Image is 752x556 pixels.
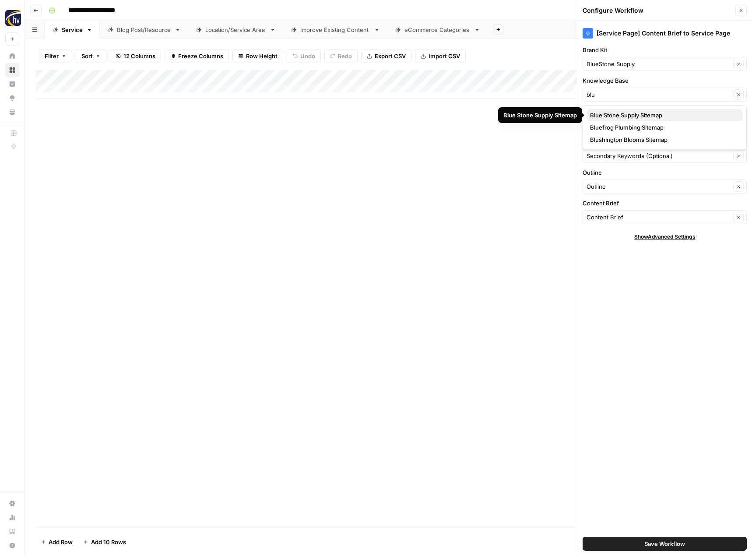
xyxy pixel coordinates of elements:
a: Learning Hub [5,524,19,538]
a: Browse [5,63,19,77]
img: HigherVisibility Logo [5,10,21,26]
a: eCommerce Categories [387,21,488,39]
div: Blue Stone Supply Sitemap [503,111,577,120]
button: Freeze Columns [165,49,229,63]
span: Blushington Blooms Sitemap [590,135,736,144]
a: Improve Existing Content [283,21,387,39]
button: Undo [287,49,321,63]
label: Knowledge Base [583,76,747,85]
button: Add 10 Rows [78,535,131,549]
div: Location/Service Area [205,25,266,34]
div: eCommerce Categories [404,25,471,34]
span: Add Row [49,538,73,546]
button: Add Row [35,535,78,549]
span: Bluefrog Plumbing Sitemap [590,123,736,132]
a: Insights [5,77,19,91]
div: Blog Post/Resource [117,25,171,34]
span: Blue Stone Supply Sitemap [590,111,736,120]
input: Outline [587,182,731,191]
button: 12 Columns [110,49,161,63]
div: [Service Page] Content Brief to Service Page [583,28,747,39]
input: BlueStone Supply [587,60,731,68]
a: Blog Post/Resource [100,21,188,39]
a: Opportunities [5,91,19,105]
label: Brand Kit [583,46,747,54]
a: Your Data [5,105,19,119]
span: Row Height [246,52,278,60]
span: Filter [45,52,59,60]
button: Sort [76,49,106,63]
input: Content Brief [587,213,731,222]
span: Freeze Columns [178,52,223,60]
span: Export CSV [375,52,406,60]
span: Import CSV [429,52,460,60]
a: Service [45,21,100,39]
span: 12 Columns [123,52,155,60]
a: Home [5,49,19,63]
button: Row Height [232,49,283,63]
button: Workspace: HigherVisibility [5,7,19,29]
span: Show Advanced Settings [634,233,696,241]
span: Redo [338,52,352,60]
button: Help + Support [5,538,19,552]
span: Add 10 Rows [91,538,126,546]
label: Content Brief [583,199,747,208]
a: Location/Service Area [188,21,283,39]
div: Service [62,25,83,34]
button: Import CSV [415,49,466,63]
span: Sort [81,52,93,60]
label: Outline [583,168,747,177]
a: Usage [5,510,19,524]
button: Filter [39,49,72,63]
div: Improve Existing Content [300,25,370,34]
span: Undo [300,52,315,60]
button: Redo [324,49,358,63]
span: Save Workflow [644,539,685,548]
button: Save Workflow [583,537,747,551]
a: Settings [5,496,19,510]
button: Export CSV [361,49,411,63]
input: HigherVisibility Sitemap [587,90,731,99]
input: Secondary Keywords (Optional) [587,151,731,160]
